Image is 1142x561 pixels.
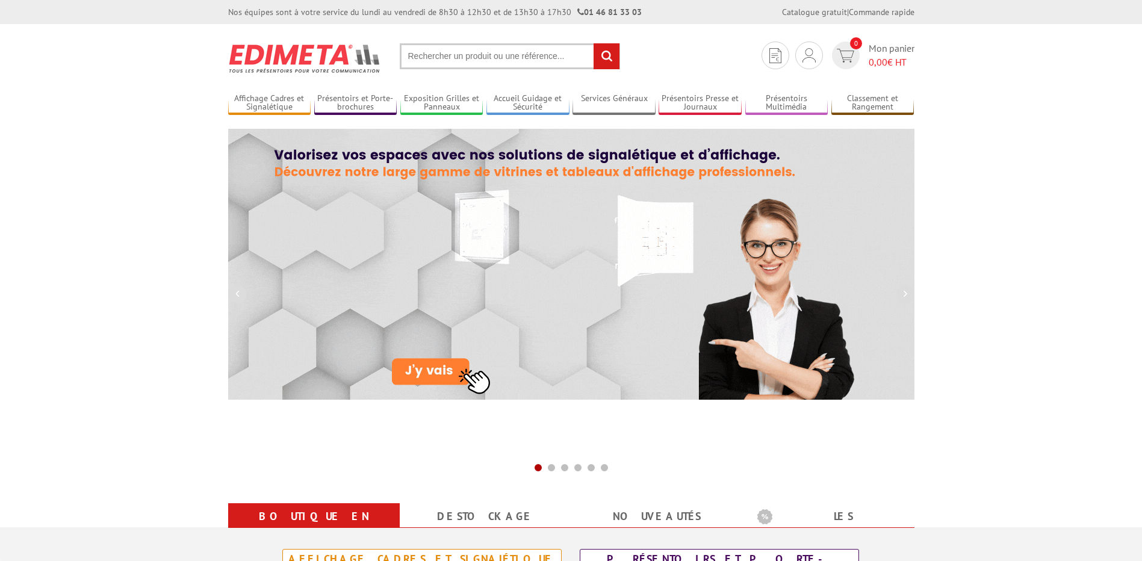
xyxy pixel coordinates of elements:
span: 0,00 [869,56,887,68]
span: 0 [850,37,862,49]
img: Présentoir, panneau, stand - Edimeta - PLV, affichage, mobilier bureau, entreprise [228,36,382,81]
a: Présentoirs Multimédia [745,93,828,113]
span: Mon panier [869,42,914,69]
span: € HT [869,55,914,69]
input: rechercher [594,43,619,69]
a: Commande rapide [849,7,914,17]
a: Affichage Cadres et Signalétique [228,93,311,113]
a: devis rapide 0 Mon panier 0,00€ HT [829,42,914,69]
a: Destockage [414,506,557,527]
img: devis rapide [837,49,854,63]
a: Présentoirs Presse et Journaux [659,93,742,113]
input: Rechercher un produit ou une référence... [400,43,620,69]
a: Les promotions [757,506,900,549]
div: | [782,6,914,18]
a: Exposition Grilles et Panneaux [400,93,483,113]
a: Accueil Guidage et Sécurité [486,93,569,113]
a: Boutique en ligne [243,506,385,549]
a: Services Généraux [573,93,656,113]
strong: 01 46 81 33 03 [577,7,642,17]
a: nouveautés [586,506,728,527]
img: devis rapide [802,48,816,63]
div: Nos équipes sont à votre service du lundi au vendredi de 8h30 à 12h30 et de 13h30 à 17h30 [228,6,642,18]
a: Présentoirs et Porte-brochures [314,93,397,113]
img: devis rapide [769,48,781,63]
a: Classement et Rangement [831,93,914,113]
a: Catalogue gratuit [782,7,847,17]
b: Les promotions [757,506,908,530]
